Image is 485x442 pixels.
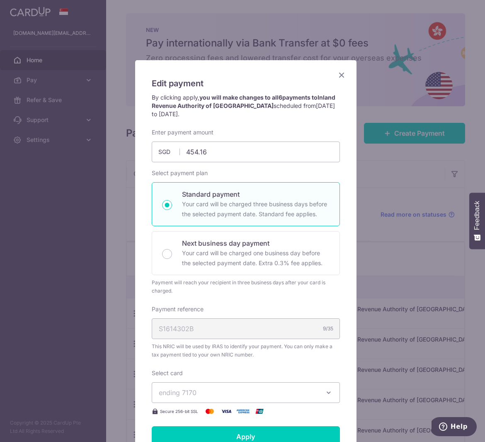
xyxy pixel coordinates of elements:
[251,406,268,416] img: UnionPay
[218,406,235,416] img: Visa
[152,93,340,118] p: By clicking apply, scheduled from .
[152,369,183,377] label: Select card
[152,94,335,109] strong: you will make changes to all payments to
[152,342,340,359] span: This NRIC will be used by IRAS to identify your payment. You can only make a tax payment tied to ...
[323,325,333,333] div: 9/35
[160,408,198,415] span: Secure 256-bit SSL
[182,238,330,248] p: Next business day payment
[235,406,251,416] img: American Express
[152,142,340,162] input: 0.00
[182,189,330,199] p: Standard payment
[469,193,485,249] button: Feedback - Show survey
[201,406,218,416] img: Mastercard
[473,201,481,230] span: Feedback
[158,148,180,156] span: SGD
[152,382,340,403] button: ending 7170
[152,77,340,90] h5: Edit payment
[337,70,347,80] button: Close
[159,388,196,397] span: ending 7170
[152,305,204,313] label: Payment reference
[152,128,213,137] label: Enter payment amount
[182,248,330,268] p: Your card will be charged one business day before the selected payment date. Extra 0.3% fee applies.
[152,169,208,177] label: Select payment plan
[432,417,477,438] iframe: Opens a widget where you can find more information
[279,94,282,101] span: 6
[182,199,330,219] p: Your card will be charged three business days before the selected payment date. Standard fee appl...
[152,278,340,295] div: Payment will reach your recipient in three business days after your card is charged.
